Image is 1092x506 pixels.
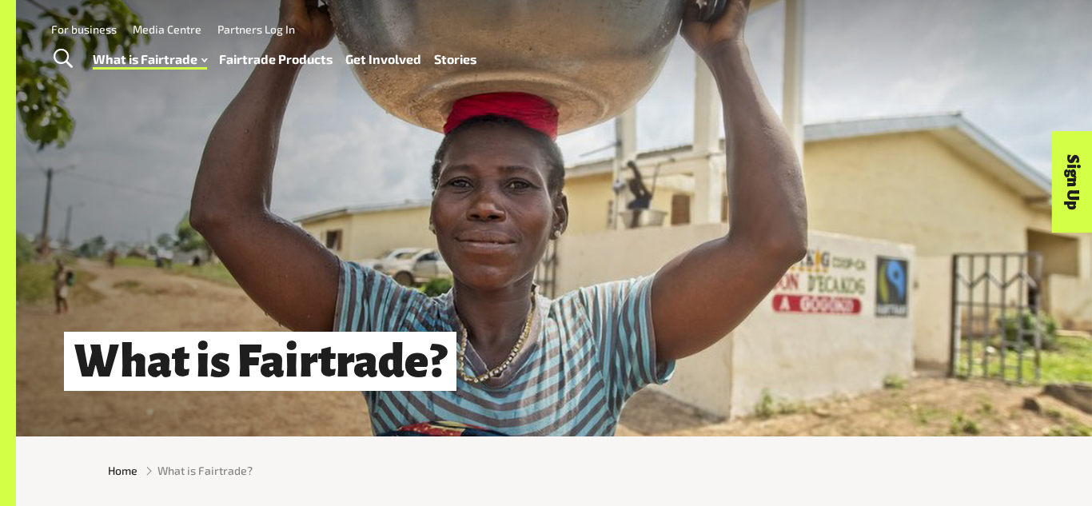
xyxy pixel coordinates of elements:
h1: What is Fairtrade? [64,332,456,391]
a: Get Involved [345,48,421,71]
a: Fairtrade Products [219,48,333,71]
span: What is Fairtrade? [157,462,253,479]
img: Fairtrade Australia New Zealand logo [986,20,1047,87]
a: Partners Log In [217,22,295,36]
a: Home [108,462,137,479]
a: Stories [434,48,476,71]
a: Toggle Search [43,39,82,79]
a: For business [51,22,117,36]
a: What is Fairtrade [93,48,207,71]
a: Media Centre [133,22,201,36]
